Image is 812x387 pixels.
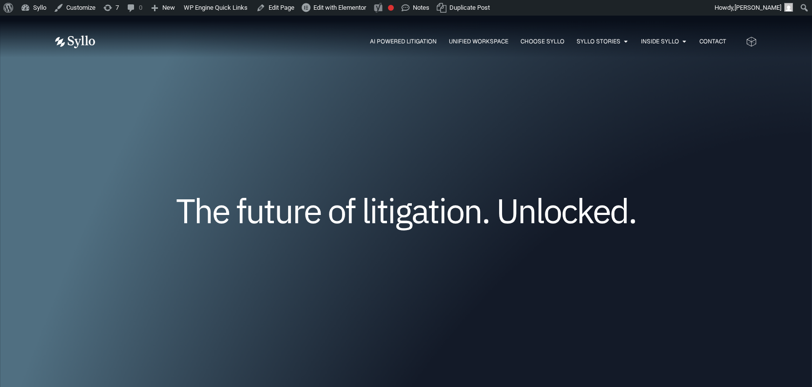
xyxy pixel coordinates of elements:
span: Edit with Elementor [313,4,366,11]
nav: Menu [115,37,726,46]
img: Vector [55,36,95,48]
h1: The future of litigation. Unlocked. [114,194,698,227]
span: [PERSON_NAME] [735,4,781,11]
a: Syllo Stories [577,37,620,46]
a: Inside Syllo [641,37,679,46]
a: Unified Workspace [449,37,508,46]
div: Focus keyphrase not set [388,5,394,11]
a: Contact [699,37,726,46]
div: Menu Toggle [115,37,726,46]
a: AI Powered Litigation [370,37,437,46]
a: Choose Syllo [521,37,564,46]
